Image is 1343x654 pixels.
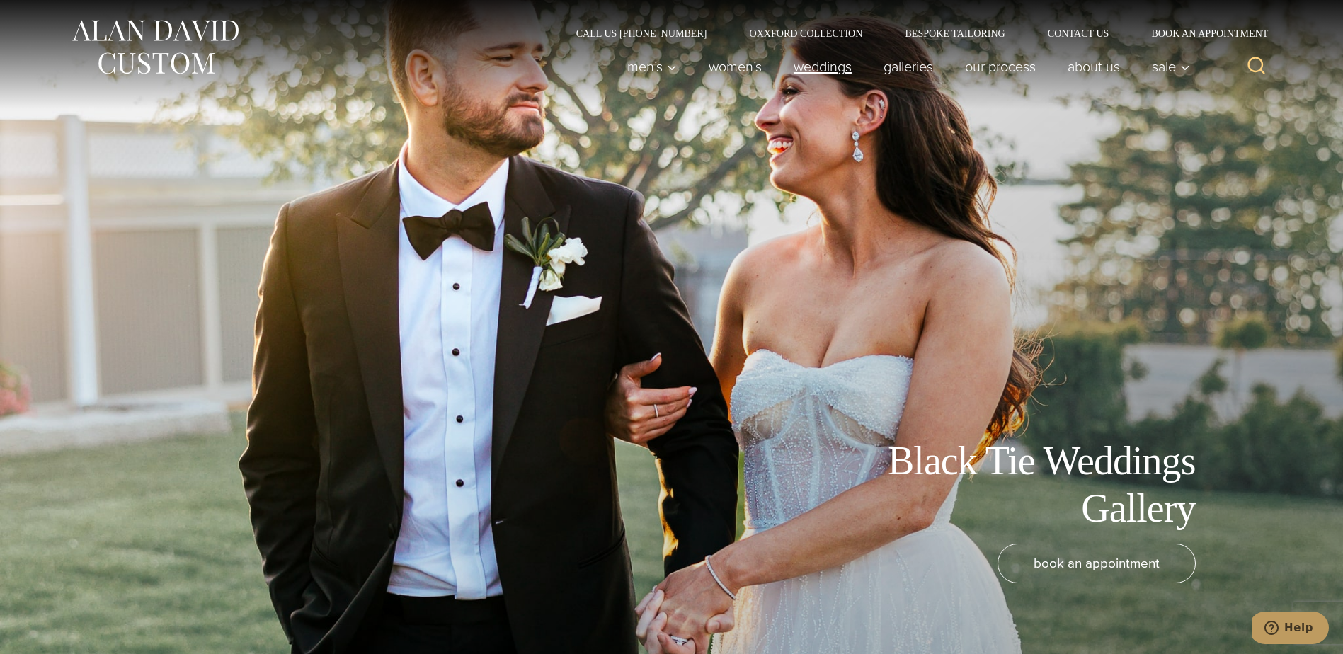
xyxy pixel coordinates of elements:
img: Alan David Custom [70,16,240,79]
a: Book an Appointment [1130,28,1273,38]
span: book an appointment [1034,553,1160,573]
button: View Search Form [1240,50,1274,84]
a: About Us [1051,52,1136,81]
a: Call Us [PHONE_NUMBER] [555,28,728,38]
iframe: Opens a widget where you can chat to one of our agents [1252,612,1329,647]
button: Men’s sub menu toggle [611,52,692,81]
a: Galleries [867,52,949,81]
a: book an appointment [998,544,1196,583]
nav: Secondary Navigation [555,28,1274,38]
h1: Black Tie Weddings Gallery [877,437,1196,532]
a: Bespoke Tailoring [884,28,1026,38]
a: Women’s [692,52,777,81]
a: weddings [777,52,867,81]
button: Child menu of Sale [1136,52,1197,81]
a: Our Process [949,52,1051,81]
a: Contact Us [1027,28,1131,38]
a: Oxxford Collection [728,28,884,38]
nav: Primary Navigation [611,52,1197,81]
